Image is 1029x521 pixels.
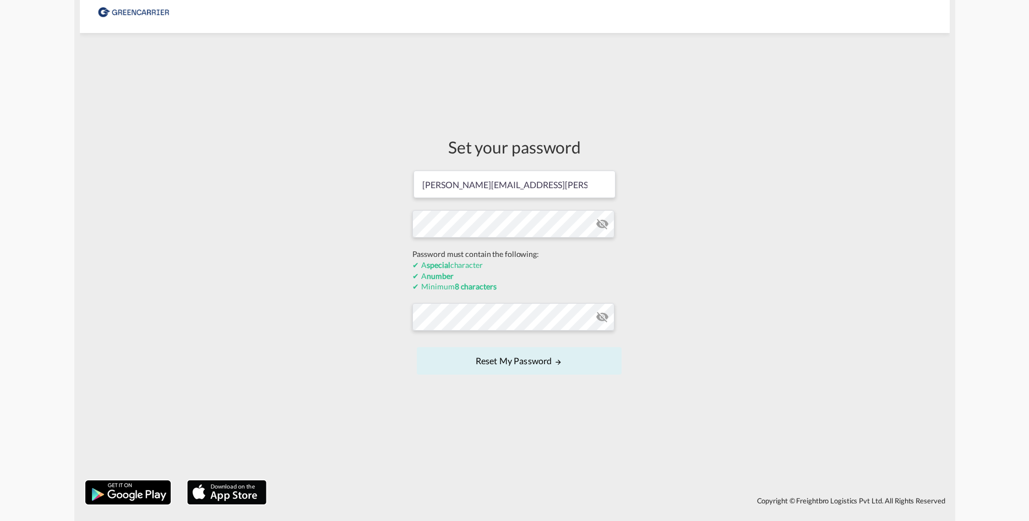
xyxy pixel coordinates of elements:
[84,479,172,506] img: google.png
[412,260,617,271] div: A character
[427,260,450,270] b: special
[596,310,609,323] md-icon: icon-eye-off
[412,135,617,158] div: Set your password
[412,281,617,292] div: Minimum
[186,479,268,506] img: apple.png
[596,217,609,231] md-icon: icon-eye-off
[455,282,497,291] b: 8 characters
[272,491,950,510] div: Copyright © Freightbro Logistics Pvt Ltd. All Rights Reserved
[427,271,453,281] b: number
[412,271,617,282] div: A
[413,171,616,198] input: Email address
[417,347,622,375] button: UPDATE MY PASSWORD
[412,249,617,260] div: Password must contain the following:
